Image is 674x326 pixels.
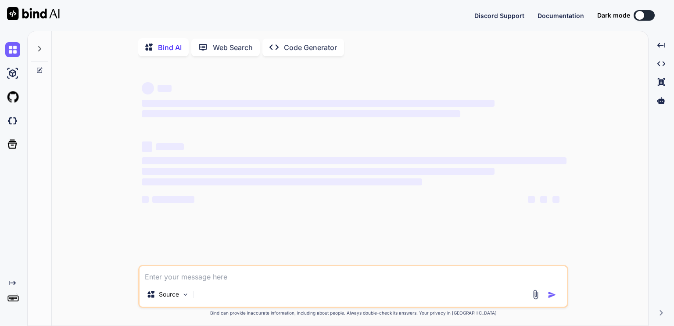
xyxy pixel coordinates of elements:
[142,110,460,117] span: ‌
[158,85,172,92] span: ‌
[5,66,20,81] img: ai-studio
[138,310,568,316] p: Bind can provide inaccurate information, including about people. Always double-check its answers....
[142,178,422,185] span: ‌
[142,196,149,203] span: ‌
[5,90,20,105] img: githubLight
[540,196,547,203] span: ‌
[528,196,535,203] span: ‌
[213,42,253,53] p: Web Search
[5,42,20,57] img: chat
[159,290,179,299] p: Source
[142,157,566,164] span: ‌
[597,11,630,20] span: Dark mode
[156,143,184,150] span: ‌
[284,42,337,53] p: Code Generator
[182,291,189,298] img: Pick Models
[552,196,559,203] span: ‌
[531,290,541,300] img: attachment
[158,42,182,53] p: Bind AI
[474,12,524,19] span: Discord Support
[142,168,494,175] span: ‌
[474,11,524,20] button: Discord Support
[7,7,60,20] img: Bind AI
[142,100,494,107] span: ‌
[142,82,154,94] span: ‌
[548,290,556,299] img: icon
[538,12,584,19] span: Documentation
[152,196,194,203] span: ‌
[538,11,584,20] button: Documentation
[142,141,152,152] span: ‌
[5,113,20,128] img: darkCloudIdeIcon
